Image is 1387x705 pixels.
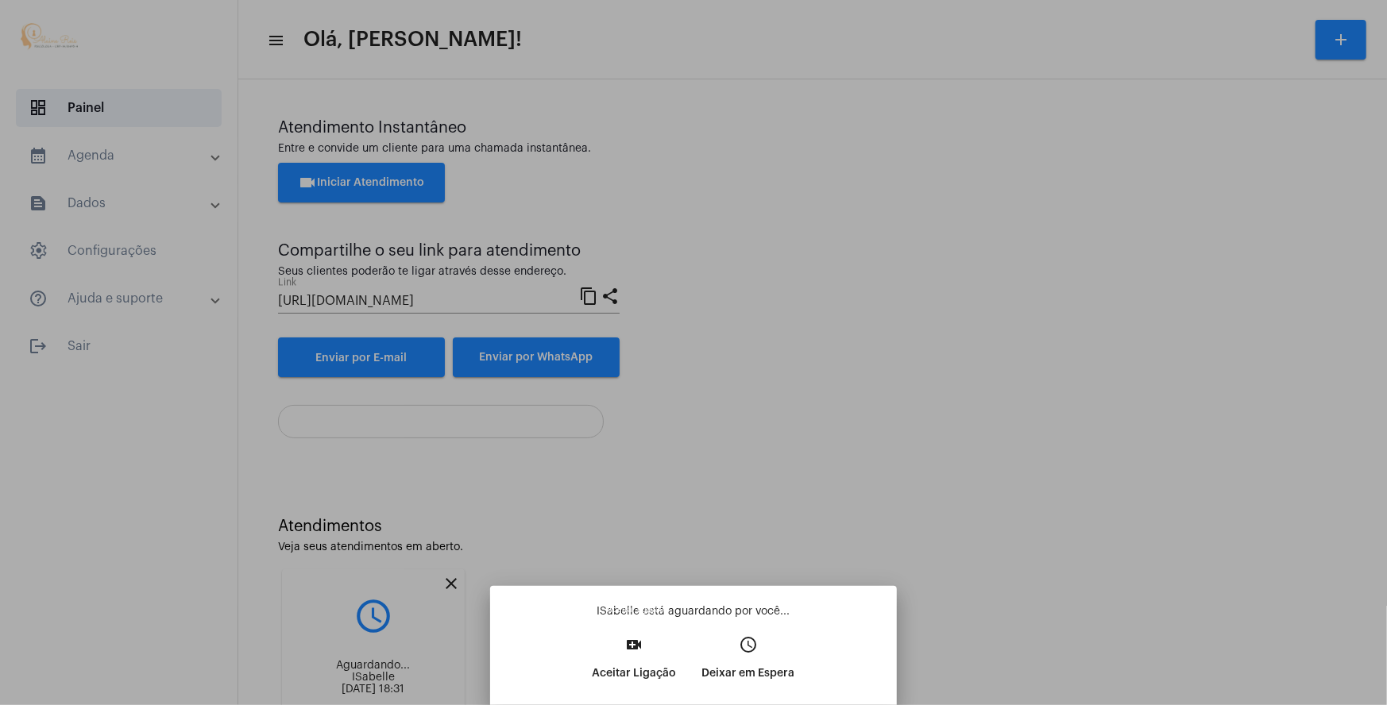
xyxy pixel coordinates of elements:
p: Aceitar Ligação [593,659,677,688]
mat-icon: video_call [625,635,644,654]
button: Deixar em Espera [690,630,808,699]
mat-icon: access_time [739,635,758,654]
p: ISabelle está aguardando por você... [503,603,884,619]
div: Aceitar ligação [601,601,670,619]
button: Aceitar Ligação [580,630,690,699]
p: Deixar em Espera [702,659,795,688]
